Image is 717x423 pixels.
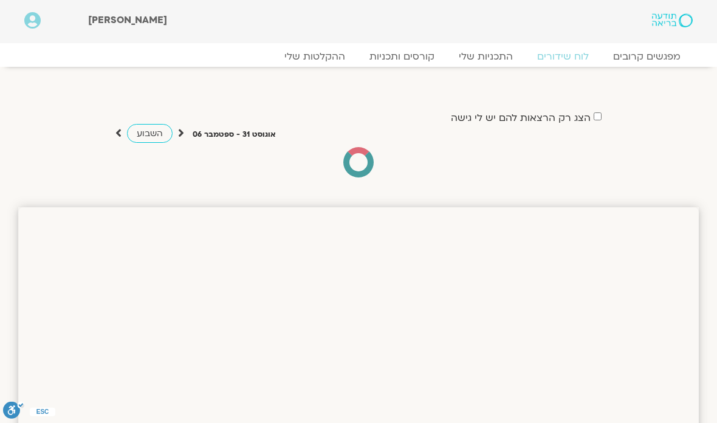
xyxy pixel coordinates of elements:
[357,50,447,63] a: קורסים ותכניות
[88,13,167,27] span: [PERSON_NAME]
[451,112,591,123] label: הצג רק הרצאות להם יש לי גישה
[127,124,173,143] a: השבוע
[272,50,357,63] a: ההקלטות שלי
[24,50,693,63] nav: Menu
[137,128,163,139] span: השבוע
[601,50,693,63] a: מפגשים קרובים
[447,50,525,63] a: התכניות שלי
[525,50,601,63] a: לוח שידורים
[193,128,276,141] p: אוגוסט 31 - ספטמבר 06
